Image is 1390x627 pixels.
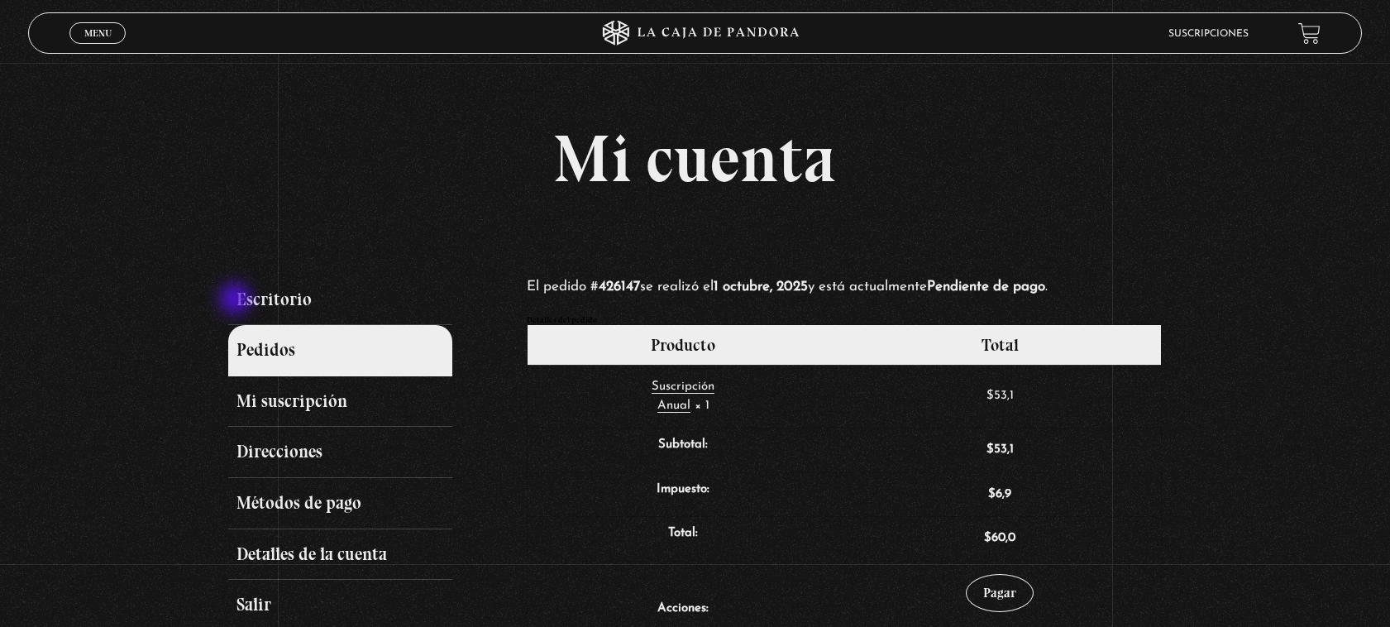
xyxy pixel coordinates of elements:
a: Suscripciones [1168,29,1249,39]
th: Producto [528,325,838,365]
span: Suscripción [652,381,714,393]
strong: × 1 [695,400,709,412]
span: $ [984,532,991,544]
p: El pedido # se realizó el y está actualmente . [527,275,1162,300]
a: Métodos de pago [228,478,452,529]
mark: 1 octubre, 2025 [714,280,808,294]
span: $ [986,443,994,456]
bdi: 53,1 [986,390,1014,402]
span: 6,9 [988,488,1011,500]
a: Mi suscripción [228,376,452,428]
mark: Pendiente de pago [927,280,1045,294]
span: $ [986,390,994,402]
th: Total [838,325,1161,365]
mark: 426147 [599,280,640,294]
h2: Detalles del pedido [527,316,1162,324]
a: Suscripción Anual [652,381,714,413]
th: Total: [528,516,838,561]
span: 60,0 [984,532,1015,544]
th: Subtotal: [528,428,838,472]
th: Impuesto: [528,472,838,517]
a: Pedidos [228,325,452,376]
a: Detalles de la cuenta [228,529,452,581]
a: Pagar el pedido 426147 [966,574,1034,612]
a: View your shopping cart [1298,22,1321,45]
h1: Mi cuenta [228,126,1163,192]
span: 53,1 [986,443,1014,456]
span: Menu [84,28,112,38]
span: Cerrar [79,42,117,54]
a: Escritorio [228,275,452,326]
span: $ [988,488,996,500]
a: Direcciones [228,427,452,478]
